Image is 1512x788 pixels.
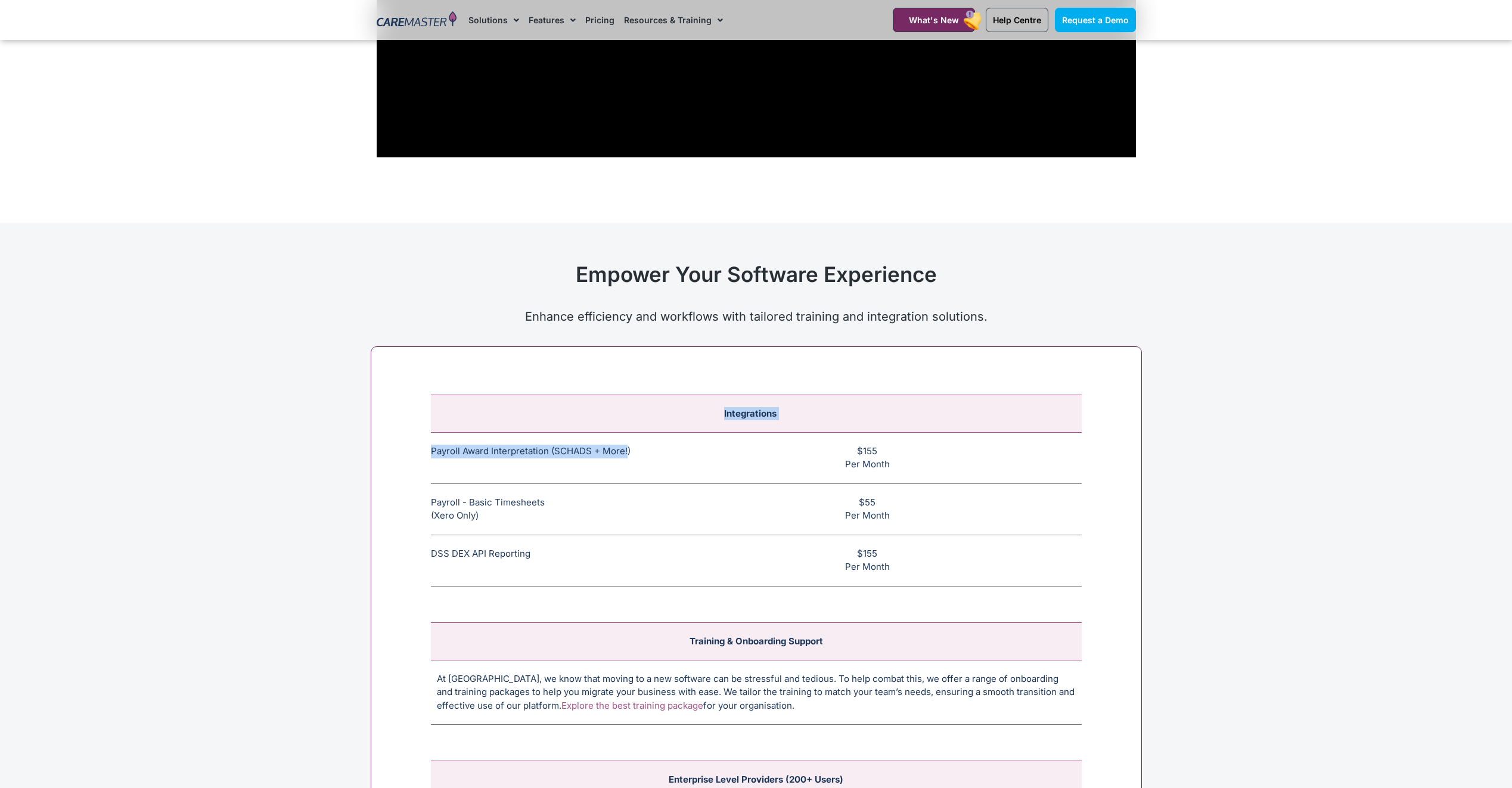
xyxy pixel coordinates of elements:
td: $155 Per Month [665,432,1082,483]
td: $155 Per Month [665,535,1082,586]
td: At [GEOGRAPHIC_DATA], we know that moving to a new software can be stressful and tedious. To help... [431,660,1082,725]
td: Payroll - Basic Timesheets (Xero Only) [431,483,665,535]
a: What's New [893,8,975,32]
span: What's New [909,15,959,25]
td: Training & Onboarding Support [431,622,1082,660]
a: Request a Demo [1055,8,1136,32]
td: $55 Per Month [665,483,1082,535]
td: DSS DEX API Reporting [431,535,665,586]
img: CareMaster Logo [377,11,457,29]
h2: Empower Your Software Experience [377,262,1136,287]
td: Payroll Award Interpretation (SCHADS + More!) [431,432,665,483]
span: Help Centre [993,15,1041,25]
span: Integrations [724,408,777,419]
p: Enhance efficiency and workflows with tailored training and integration solutions. [377,308,1136,325]
a: Help Centre [986,8,1048,32]
a: Explore the best training package [561,700,703,711]
span: Request a Demo [1062,15,1129,25]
